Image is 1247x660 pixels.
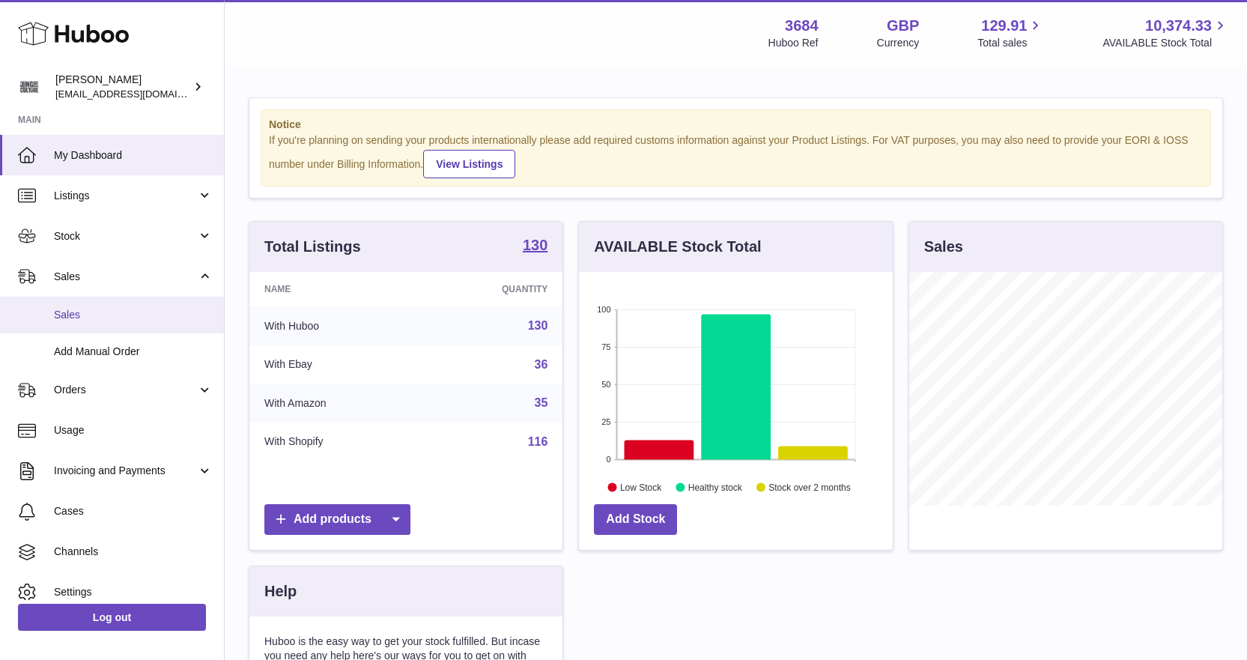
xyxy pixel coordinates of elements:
[785,16,819,36] strong: 3684
[249,272,421,306] th: Name
[54,545,213,559] span: Channels
[535,358,548,371] a: 36
[249,384,421,423] td: With Amazon
[54,270,197,284] span: Sales
[264,237,361,257] h3: Total Listings
[1145,16,1212,36] span: 10,374.33
[535,396,548,409] a: 35
[249,345,421,384] td: With Ebay
[877,36,920,50] div: Currency
[523,237,547,252] strong: 130
[977,36,1044,50] span: Total sales
[768,36,819,50] div: Huboo Ref
[18,604,206,631] a: Log out
[620,482,662,492] text: Low Stock
[597,305,610,314] text: 100
[594,237,761,257] h3: AVAILABLE Stock Total
[924,237,963,257] h3: Sales
[602,417,611,426] text: 25
[54,504,213,518] span: Cases
[269,133,1203,178] div: If you're planning on sending your products internationally please add required customs informati...
[54,345,213,359] span: Add Manual Order
[607,455,611,464] text: 0
[54,189,197,203] span: Listings
[602,380,611,389] text: 50
[887,16,919,36] strong: GBP
[54,585,213,599] span: Settings
[54,308,213,322] span: Sales
[528,319,548,332] a: 130
[421,272,562,306] th: Quantity
[249,423,421,461] td: With Shopify
[1102,36,1229,50] span: AVAILABLE Stock Total
[523,237,547,255] a: 130
[55,73,190,101] div: [PERSON_NAME]
[54,148,213,163] span: My Dashboard
[264,504,410,535] a: Add products
[264,581,297,602] h3: Help
[594,504,677,535] a: Add Stock
[602,342,611,351] text: 75
[977,16,1044,50] a: 129.91 Total sales
[769,482,851,492] text: Stock over 2 months
[269,118,1203,132] strong: Notice
[54,464,197,478] span: Invoicing and Payments
[688,482,743,492] text: Healthy stock
[1102,16,1229,50] a: 10,374.33 AVAILABLE Stock Total
[55,88,220,100] span: [EMAIL_ADDRESS][DOMAIN_NAME]
[54,383,197,397] span: Orders
[249,306,421,345] td: With Huboo
[54,229,197,243] span: Stock
[54,423,213,438] span: Usage
[981,16,1027,36] span: 129.91
[18,76,40,98] img: theinternationalventure@gmail.com
[423,150,515,178] a: View Listings
[528,435,548,448] a: 116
